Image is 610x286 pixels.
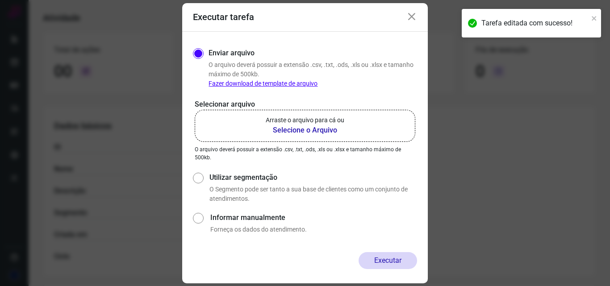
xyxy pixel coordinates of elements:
[209,80,318,87] a: Fazer download de template de arquivo
[195,145,415,162] p: O arquivo deverá possuir a extensão .csv, .txt, .ods, .xls ou .xlsx e tamanho máximo de 500kb.
[481,18,589,29] div: Tarefa editada com sucesso!
[210,212,417,223] label: Informar manualmente
[209,60,417,88] p: O arquivo deverá possuir a extensão .csv, .txt, .ods, .xls ou .xlsx e tamanho máximo de 500kb.
[209,172,417,183] label: Utilizar segmentação
[195,99,415,110] p: Selecionar arquivo
[266,116,344,125] p: Arraste o arquivo para cá ou
[209,48,255,58] label: Enviar arquivo
[209,185,417,203] p: O Segmento pode ser tanto a sua base de clientes como um conjunto de atendimentos.
[266,125,344,136] b: Selecione o Arquivo
[193,12,254,22] h3: Executar tarefa
[591,12,597,23] button: close
[359,252,417,269] button: Executar
[210,225,417,234] p: Forneça os dados do atendimento.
